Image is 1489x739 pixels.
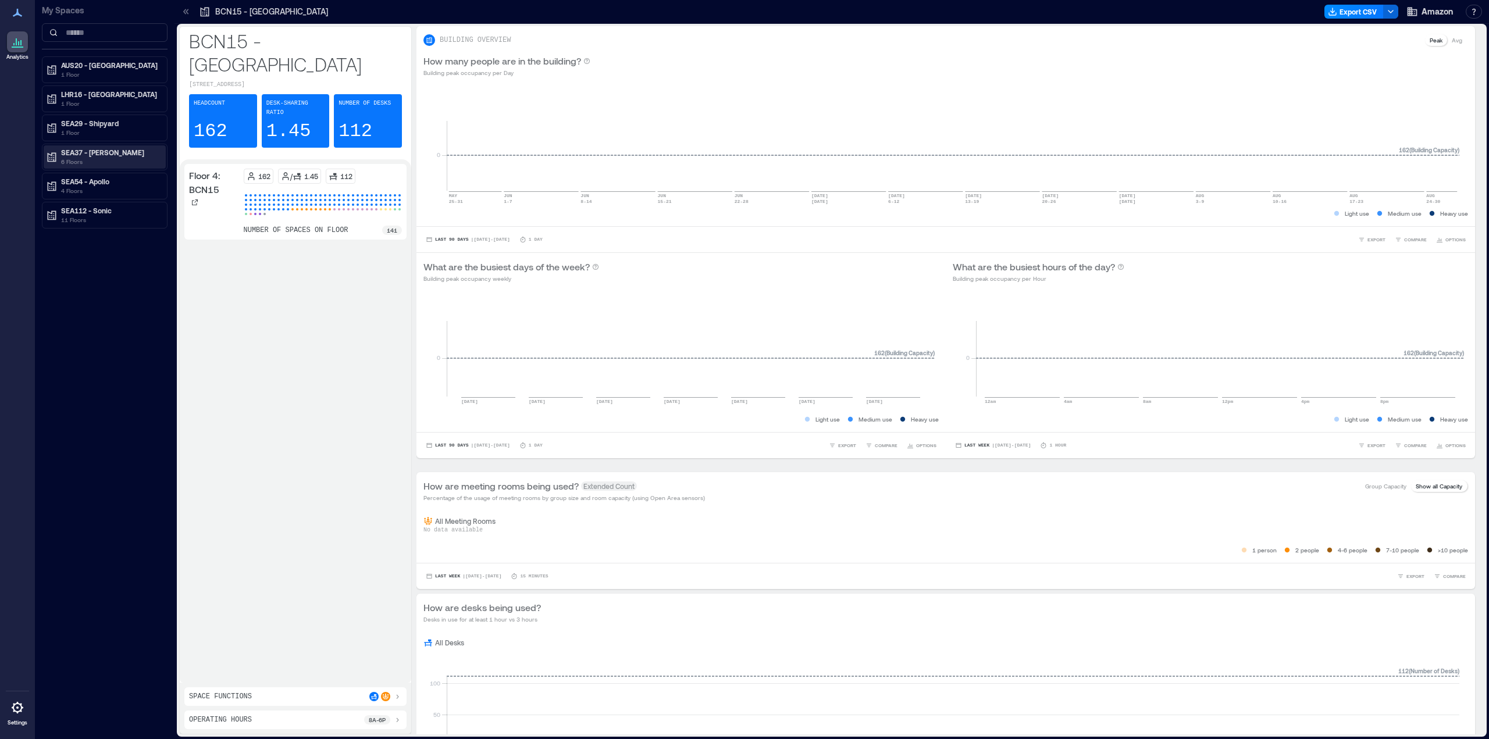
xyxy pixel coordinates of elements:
text: 4pm [1301,399,1310,404]
button: EXPORT [827,440,859,451]
p: 1 Floor [61,128,159,137]
button: Export CSV [1324,5,1384,19]
text: [DATE] [596,399,613,404]
p: BCN15 - [GEOGRAPHIC_DATA] [189,29,402,76]
text: AUG [1426,193,1435,198]
a: Analytics [3,28,32,64]
p: 1 Day [529,236,543,243]
text: JUN [735,193,743,198]
p: Floor 4: BCN15 [189,169,239,197]
text: [DATE] [888,193,905,198]
p: What are the busiest hours of the day? [953,260,1115,274]
p: Heavy use [1440,209,1468,218]
p: AUS20 - [GEOGRAPHIC_DATA] [61,60,159,70]
p: What are the busiest days of the week? [423,260,590,274]
tspan: 0 [966,354,970,361]
p: 15 minutes [520,573,548,580]
text: JUN [504,193,512,198]
text: [DATE] [664,399,681,404]
p: 1.45 [304,172,318,181]
tspan: 100 [430,680,440,687]
p: 1 Floor [61,70,159,79]
p: How many people are in the building? [423,54,581,68]
p: All Meeting Rooms [435,516,496,526]
p: 112 [340,172,352,181]
span: COMPARE [875,442,897,449]
text: 3-9 [1196,199,1205,204]
p: 7-10 people [1386,545,1419,555]
p: 8a - 6p [369,715,386,724]
text: [DATE] [811,199,828,204]
text: 10-16 [1273,199,1287,204]
text: 13-19 [965,199,979,204]
span: Extended Count [581,481,637,491]
p: Medium use [1388,415,1422,424]
p: Building peak occupancy weekly [423,274,599,283]
button: Last Week |[DATE]-[DATE] [423,570,504,582]
button: Last Week |[DATE]-[DATE] [953,440,1033,451]
text: 8pm [1380,399,1389,404]
span: OPTIONS [916,442,936,449]
button: COMPARE [1431,570,1468,582]
text: [DATE] [1042,193,1059,198]
span: OPTIONS [1445,442,1466,449]
button: COMPARE [1392,234,1429,245]
p: 162 [194,120,227,143]
p: 6 Floors [61,157,159,166]
p: How are desks being used? [423,601,541,615]
p: 4 Floors [61,186,159,195]
p: How are meeting rooms being used? [423,479,579,493]
p: Space Functions [189,692,252,701]
button: OPTIONS [904,440,939,451]
p: Light use [1345,415,1369,424]
text: [DATE] [461,399,478,404]
p: Desk-sharing ratio [266,99,325,117]
p: 1.45 [266,120,311,143]
p: Peak [1430,35,1442,45]
button: Amazon [1403,2,1456,21]
p: Analytics [6,53,29,60]
text: AUG [1273,193,1281,198]
text: [DATE] [1119,193,1136,198]
span: Amazon [1422,6,1453,17]
p: LHR16 - [GEOGRAPHIC_DATA] [61,90,159,99]
text: [DATE] [799,399,815,404]
p: Heavy use [911,415,939,424]
p: SEA112 - Sonic [61,206,159,215]
p: Settings [8,719,27,726]
text: 8am [1143,399,1152,404]
p: Building peak occupancy per Hour [953,274,1124,283]
p: SEA54 - Apollo [61,177,159,186]
text: [DATE] [965,193,982,198]
button: EXPORT [1395,570,1427,582]
p: 1 Day [529,442,543,449]
text: 24-30 [1426,199,1440,204]
p: SEA37 - [PERSON_NAME] [61,148,159,157]
p: Building peak occupancy per Day [423,68,590,77]
text: JUN [580,193,589,198]
p: Light use [1345,209,1369,218]
button: OPTIONS [1434,234,1468,245]
text: 25-31 [449,199,463,204]
p: Headcount [194,99,225,108]
text: 12am [985,399,996,404]
span: EXPORT [1367,236,1385,243]
p: Show all Capacity [1416,481,1462,491]
span: EXPORT [1367,442,1385,449]
p: 1 Floor [61,99,159,108]
p: Heavy use [1440,415,1468,424]
text: 4am [1064,399,1073,404]
p: BUILDING OVERVIEW [440,35,511,45]
text: [DATE] [866,399,883,404]
tspan: 0 [437,151,440,158]
span: COMPARE [1404,442,1427,449]
p: [STREET_ADDRESS] [189,80,402,90]
text: AUG [1196,193,1205,198]
span: EXPORT [838,442,856,449]
p: 1 person [1252,545,1277,555]
button: Last 90 Days |[DATE]-[DATE] [423,234,512,245]
p: Light use [815,415,840,424]
p: No data available [423,526,1468,535]
text: 6-12 [888,199,899,204]
text: [DATE] [1119,199,1136,204]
